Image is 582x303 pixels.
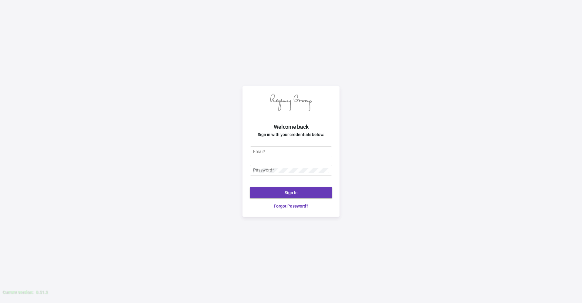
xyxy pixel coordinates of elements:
h2: Welcome back [242,123,339,131]
img: Regency Group logo [270,94,312,111]
a: Forgot Password? [250,203,332,209]
span: Sign In [285,190,298,195]
div: 0.51.2 [36,289,48,295]
h4: Sign in with your credentials below. [242,131,339,138]
div: Current version: [2,289,33,295]
button: Sign In [250,187,332,198]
